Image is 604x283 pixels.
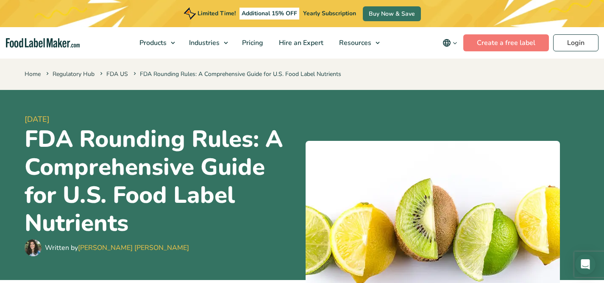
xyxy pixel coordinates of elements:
[363,6,421,21] a: Buy Now & Save
[271,27,329,59] a: Hire an Expert
[106,70,128,78] a: FDA US
[186,38,220,48] span: Industries
[25,114,299,125] span: [DATE]
[137,38,167,48] span: Products
[239,8,299,20] span: Additional 15% OFF
[276,38,324,48] span: Hire an Expert
[181,27,232,59] a: Industries
[25,239,42,256] img: Maria Abi Hanna - Food Label Maker
[337,38,372,48] span: Resources
[463,34,549,51] a: Create a free label
[303,9,356,17] span: Yearly Subscription
[198,9,236,17] span: Limited Time!
[132,70,341,78] span: FDA Rounding Rules: A Comprehensive Guide for U.S. Food Label Nutrients
[575,254,596,275] div: Open Intercom Messenger
[239,38,264,48] span: Pricing
[234,27,269,59] a: Pricing
[78,243,189,252] a: [PERSON_NAME] [PERSON_NAME]
[331,27,384,59] a: Resources
[53,70,95,78] a: Regulatory Hub
[132,27,179,59] a: Products
[25,125,299,237] h1: FDA Rounding Rules: A Comprehensive Guide for U.S. Food Label Nutrients
[553,34,598,51] a: Login
[45,243,189,253] div: Written by
[25,70,41,78] a: Home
